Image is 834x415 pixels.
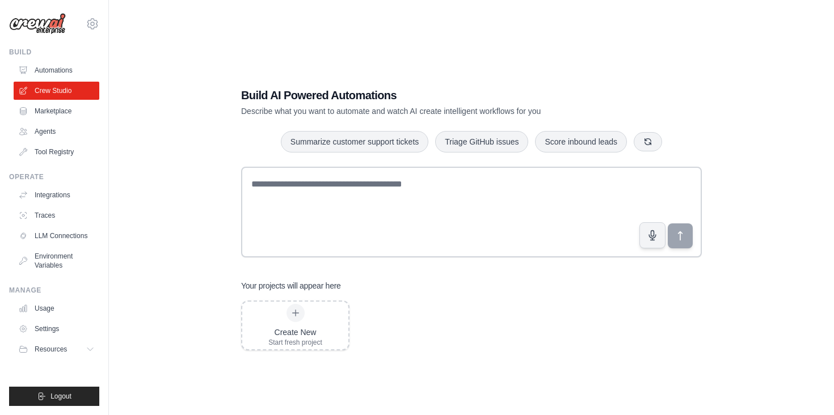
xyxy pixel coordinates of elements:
[268,327,322,338] div: Create New
[14,61,99,79] a: Automations
[14,82,99,100] a: Crew Studio
[241,280,341,291] h3: Your projects will appear here
[9,172,99,181] div: Operate
[14,320,99,338] a: Settings
[9,48,99,57] div: Build
[50,392,71,401] span: Logout
[435,131,528,153] button: Triage GitHub issues
[639,222,665,248] button: Click to speak your automation idea
[35,345,67,354] span: Resources
[634,132,662,151] button: Get new suggestions
[14,102,99,120] a: Marketplace
[14,227,99,245] a: LLM Connections
[268,338,322,347] div: Start fresh project
[241,105,622,117] p: Describe what you want to automate and watch AI create intelligent workflows for you
[9,387,99,406] button: Logout
[14,206,99,225] a: Traces
[281,131,428,153] button: Summarize customer support tickets
[9,13,66,35] img: Logo
[14,143,99,161] a: Tool Registry
[9,286,99,295] div: Manage
[14,340,99,358] button: Resources
[14,299,99,317] a: Usage
[535,131,627,153] button: Score inbound leads
[14,122,99,141] a: Agents
[14,247,99,274] a: Environment Variables
[241,87,622,103] h1: Build AI Powered Automations
[14,186,99,204] a: Integrations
